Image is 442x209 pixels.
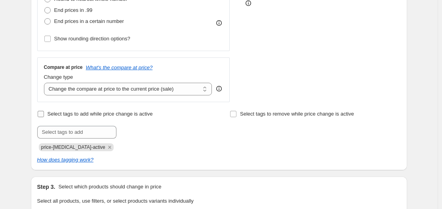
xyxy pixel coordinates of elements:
span: Show rounding direction options? [54,36,130,42]
span: Select tags to remove while price change is active [240,111,354,117]
h2: Step 3. [37,183,55,191]
p: Select which products should change in price [58,183,161,191]
input: Select tags to add [37,126,116,139]
button: What's the compare at price? [86,65,153,70]
span: Change type [44,74,73,80]
span: Select all products, use filters, or select products variants individually [37,198,194,204]
h3: Compare at price [44,64,83,70]
span: Select tags to add while price change is active [48,111,153,117]
a: How does tagging work? [37,157,93,163]
span: price-change-job-active [41,144,105,150]
span: End prices in .99 [54,7,93,13]
div: help [215,85,223,93]
span: End prices in a certain number [54,18,124,24]
button: Remove price-change-job-active [106,144,113,151]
